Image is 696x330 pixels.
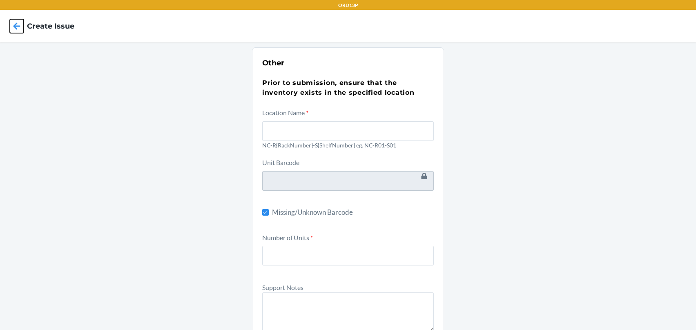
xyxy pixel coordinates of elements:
label: Location Name [262,109,308,116]
span: Missing/Unknown Barcode [272,207,434,218]
label: Unit Barcode [262,158,299,166]
h4: Create Issue [27,21,74,31]
h3: Prior to submission, ensure that the inventory exists in the specified location [262,78,434,98]
p: ORD13P [338,2,358,9]
label: Support Notes [262,283,303,291]
h2: Other [262,58,434,68]
p: NC-R{RackNumber}-S{ShelfNumber} eg. NC-R01-S01 [262,141,434,149]
input: Missing/Unknown Barcode [262,209,269,216]
label: Number of Units [262,234,313,241]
